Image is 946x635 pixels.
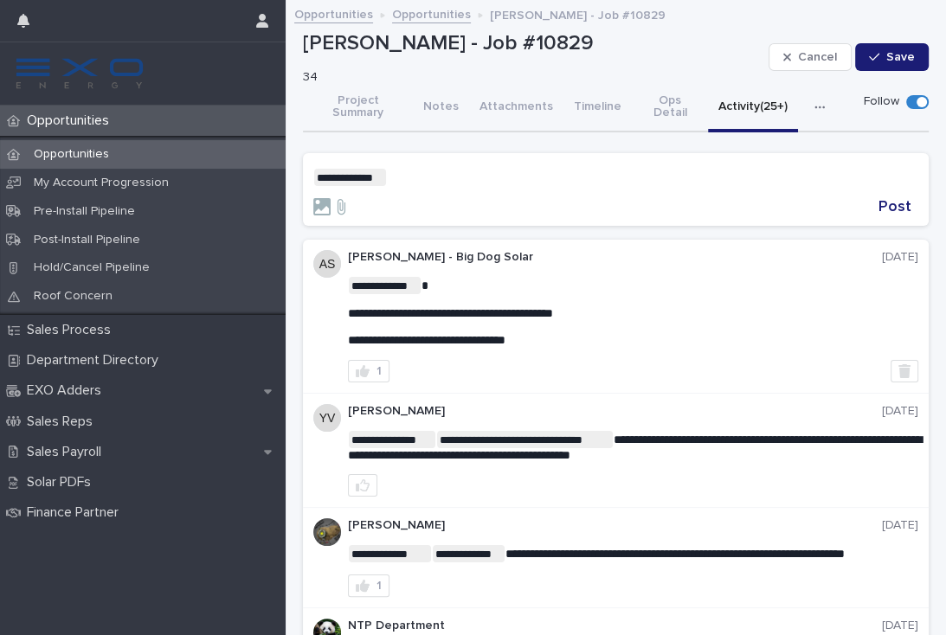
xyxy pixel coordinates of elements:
[20,289,126,304] p: Roof Concern
[882,250,918,265] p: [DATE]
[855,43,929,71] button: Save
[348,574,389,597] button: 1
[20,260,164,275] p: Hold/Cancel Pipeline
[348,619,882,633] p: NTP Department
[882,619,918,633] p: [DATE]
[392,3,471,23] a: Opportunities
[348,518,882,533] p: [PERSON_NAME]
[413,84,469,132] button: Notes
[882,404,918,419] p: [DATE]
[376,580,382,592] div: 1
[878,199,911,215] span: Post
[20,352,172,369] p: Department Directory
[769,43,852,71] button: Cancel
[708,84,798,132] button: Activity (25+)
[872,199,918,215] button: Post
[20,322,125,338] p: Sales Process
[886,51,915,63] span: Save
[20,147,123,162] p: Opportunities
[490,4,666,23] p: [PERSON_NAME] - Job #10829
[20,382,115,399] p: EXO Adders
[303,31,762,56] p: [PERSON_NAME] - Job #10829
[469,84,563,132] button: Attachments
[20,233,154,247] p: Post-Install Pipeline
[20,504,132,521] p: Finance Partner
[20,176,183,190] p: My Account Progression
[348,360,389,382] button: 1
[891,360,918,382] button: Delete post
[313,518,341,546] img: C43QEv62TTSKesNpVN2R
[882,518,918,533] p: [DATE]
[348,404,882,419] p: [PERSON_NAME]
[20,474,105,491] p: Solar PDFs
[20,204,149,219] p: Pre-Install Pipeline
[303,70,755,85] p: 34
[348,250,882,265] p: [PERSON_NAME] - Big Dog Solar
[303,84,413,132] button: Project Summary
[798,51,837,63] span: Cancel
[14,56,145,91] img: FKS5r6ZBThi8E5hshIGi
[20,112,123,129] p: Opportunities
[864,94,899,109] p: Follow
[376,365,382,377] div: 1
[563,84,632,132] button: Timeline
[294,3,373,23] a: Opportunities
[20,444,115,460] p: Sales Payroll
[348,474,377,497] button: like this post
[20,414,106,430] p: Sales Reps
[632,84,708,132] button: Ops Detail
